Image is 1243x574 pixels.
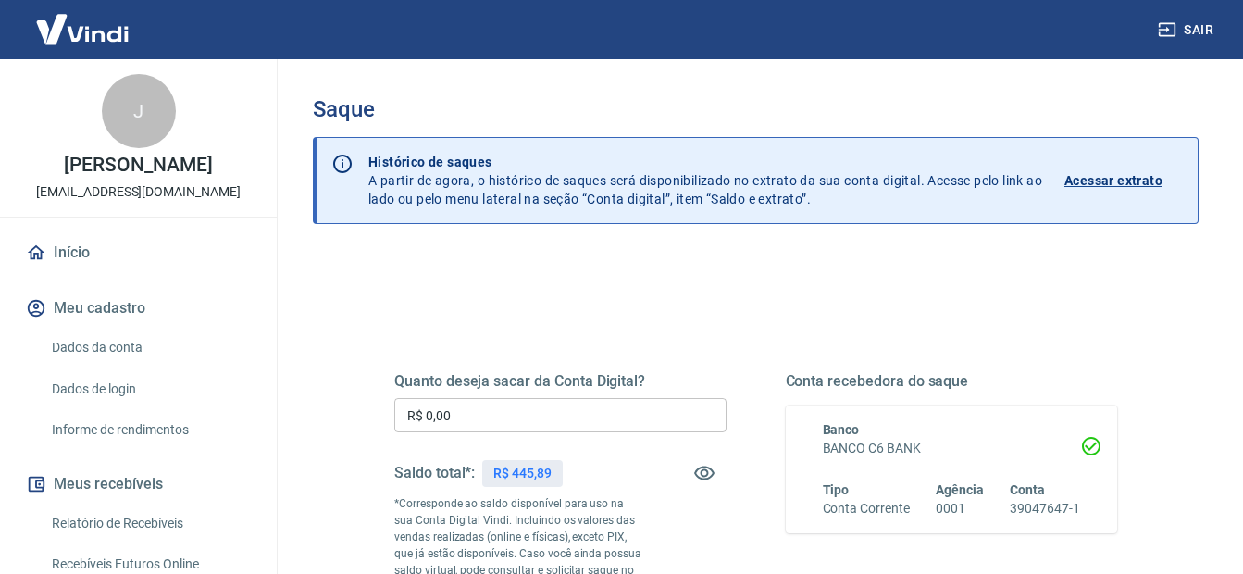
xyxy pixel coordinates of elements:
a: Dados de login [44,370,255,408]
h6: 39047647-1 [1010,499,1080,518]
a: Relatório de Recebíveis [44,505,255,543]
div: J [102,74,176,148]
h6: BANCO C6 BANK [823,439,1081,458]
span: Agência [936,482,984,497]
span: Conta [1010,482,1045,497]
h6: Conta Corrente [823,499,910,518]
button: Meus recebíveis [22,464,255,505]
button: Sair [1154,13,1221,47]
p: [PERSON_NAME] [64,156,212,175]
h5: Quanto deseja sacar da Conta Digital? [394,372,727,391]
span: Banco [823,422,860,437]
p: R$ 445,89 [493,464,552,483]
span: Tipo [823,482,850,497]
p: [EMAIL_ADDRESS][DOMAIN_NAME] [36,182,241,202]
a: Informe de rendimentos [44,411,255,449]
p: A partir de agora, o histórico de saques será disponibilizado no extrato da sua conta digital. Ac... [368,153,1042,208]
p: Acessar extrato [1064,171,1162,190]
button: Meu cadastro [22,288,255,329]
h6: 0001 [936,499,984,518]
a: Início [22,232,255,273]
a: Acessar extrato [1064,153,1183,208]
h5: Conta recebedora do saque [786,372,1118,391]
img: Vindi [22,1,143,57]
a: Dados da conta [44,329,255,367]
h5: Saldo total*: [394,464,475,482]
h3: Saque [313,96,1199,122]
p: Histórico de saques [368,153,1042,171]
